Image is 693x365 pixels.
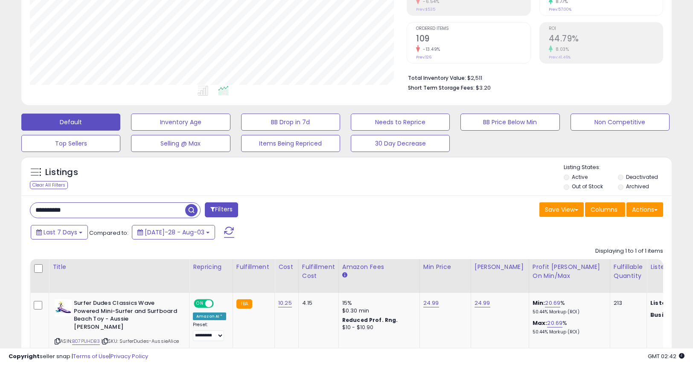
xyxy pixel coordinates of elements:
button: 30 Day Decrease [351,135,450,152]
div: Clear All Filters [30,181,68,189]
button: Items Being Repriced [241,135,340,152]
a: 20.69 [547,319,562,327]
div: [PERSON_NAME] [475,263,525,272]
button: Actions [626,202,663,217]
h2: 44.79% [549,34,663,45]
b: Total Inventory Value: [408,74,466,82]
div: Amazon Fees [342,263,416,272]
div: $0.30 min [342,307,413,315]
button: BB Price Below Min [460,114,559,131]
b: Max: [533,319,547,327]
strong: Copyright [9,352,40,360]
small: -13.49% [420,46,440,53]
a: 24.99 [475,299,490,307]
button: Columns [585,202,625,217]
a: Privacy Policy [111,352,148,360]
div: 4.15 [302,299,332,307]
a: 10.25 [278,299,292,307]
span: | SKU: SurferDudes-AussieAlice [101,338,179,345]
button: [DATE]-28 - Aug-03 [132,225,215,239]
small: Prev: 57.00% [549,7,571,12]
button: BB Drop in 7d [241,114,340,131]
small: Amazon Fees. [342,272,347,279]
label: Deactivated [626,173,658,181]
label: Active [572,173,588,181]
div: Displaying 1 to 1 of 1 items [595,247,663,255]
span: 2025-08-12 02:42 GMT [648,352,684,360]
b: Surfer Dudes Classics Wave Powered Mini-Surfer and Surfboard Beach Toy - Aussie [PERSON_NAME] [74,299,178,333]
a: B07P1JHDB3 [72,338,100,345]
img: 31aMLgKvgiS._SL40_.jpg [55,299,72,316]
span: Ordered Items [416,26,530,31]
h5: Listings [45,166,78,178]
h2: 109 [416,34,530,45]
button: Non Competitive [571,114,670,131]
a: 24.99 [423,299,439,307]
button: Save View [539,202,584,217]
div: 213 [614,299,640,307]
button: Top Sellers [21,135,120,152]
div: Repricing [193,263,229,272]
p: 50.44% Markup (ROI) [533,329,603,335]
small: Prev: $535 [416,7,435,12]
span: [DATE]-28 - Aug-03 [145,228,204,237]
button: Needs to Reprice [351,114,450,131]
a: Terms of Use [73,352,109,360]
label: Archived [626,183,649,190]
p: Listing States: [564,164,672,172]
small: Prev: 126 [416,55,431,60]
label: Out of Stock [572,183,603,190]
div: Cost [278,263,295,272]
li: $2,511 [408,72,657,82]
span: Last 7 Days [44,228,77,237]
div: % [533,319,603,335]
div: Profit [PERSON_NAME] on Min/Max [533,263,606,280]
button: Default [21,114,120,131]
button: Last 7 Days [31,225,88,239]
span: OFF [213,300,226,307]
span: ON [195,300,205,307]
button: Filters [205,202,238,217]
span: ROI [549,26,663,31]
th: The percentage added to the cost of goods (COGS) that forms the calculator for Min & Max prices. [529,259,610,293]
small: Prev: 41.46% [549,55,571,60]
div: 15% [342,299,413,307]
div: $10 - $10.90 [342,324,413,331]
span: Columns [591,205,617,214]
div: Min Price [423,263,467,272]
span: Compared to: [89,229,128,237]
b: Min: [533,299,545,307]
b: Reduced Prof. Rng. [342,316,398,324]
div: Fulfillment Cost [302,263,335,280]
div: Fulfillment [236,263,271,272]
div: % [533,299,603,315]
div: Preset: [193,322,226,341]
div: Fulfillable Quantity [614,263,643,280]
small: FBA [236,299,252,309]
small: 8.03% [553,46,569,53]
span: $3.20 [476,84,491,92]
div: seller snap | | [9,353,148,361]
div: Amazon AI * [193,312,226,320]
a: 20.69 [545,299,560,307]
p: 50.44% Markup (ROI) [533,309,603,315]
button: Inventory Age [131,114,230,131]
b: Short Term Storage Fees: [408,84,475,91]
div: Title [52,263,186,272]
button: Selling @ Max [131,135,230,152]
b: Listed Price: [650,299,689,307]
